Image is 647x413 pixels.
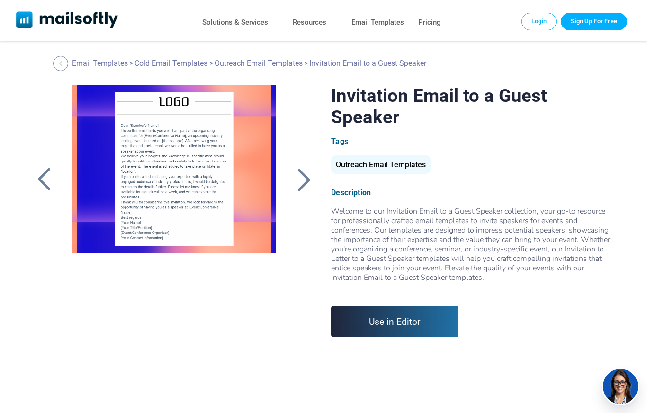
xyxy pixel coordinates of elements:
[215,59,303,68] a: Outreach Email Templates
[53,56,71,71] a: Back
[61,85,288,322] a: Invitation Email to a Guest Speaker
[331,206,615,292] span: Welcome to our Invitation Email to a Guest Speaker collection, your go-to resource for profession...
[202,16,268,29] a: Solutions & Services
[561,13,627,30] a: Trial
[351,16,404,29] a: Email Templates
[331,306,458,337] a: Use in Editor
[32,167,56,192] a: Back
[331,155,431,174] div: Outreach Email Templates
[521,13,557,30] a: Login
[293,16,326,29] a: Resources
[72,59,128,68] a: Email Templates
[292,167,316,192] a: Back
[418,16,441,29] a: Pricing
[331,188,615,197] div: Description
[331,85,615,127] h1: Invitation Email to a Guest Speaker
[331,164,431,168] a: Outreach Email Templates
[135,59,207,68] a: Cold Email Templates
[16,11,118,30] a: Mailsoftly
[331,137,615,146] div: Tags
